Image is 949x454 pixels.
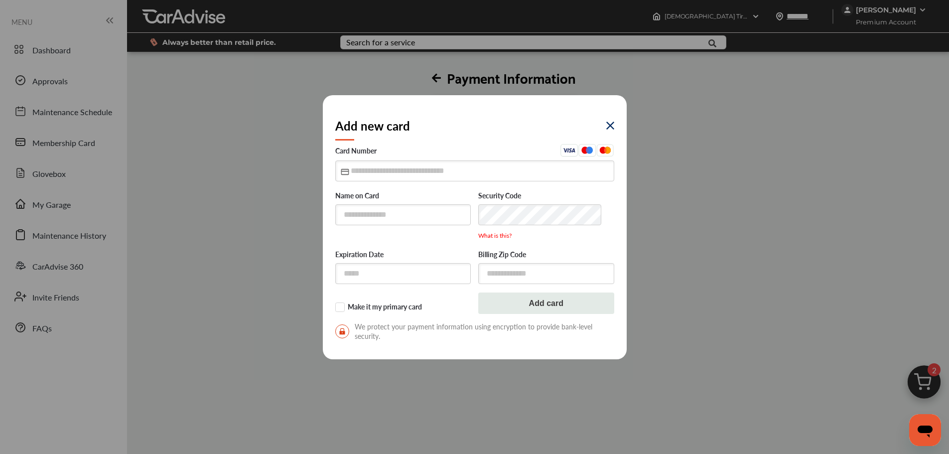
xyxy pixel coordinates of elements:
[560,144,578,156] img: Visa.45ceafba.svg
[335,322,614,341] span: We protect your payment information using encryption to provide bank-level security.
[335,303,471,312] label: Make it my primary card
[606,122,614,130] img: eYXu4VuQffQpPoAAAAASUVORK5CYII=
[335,117,410,134] h2: Add new card
[478,191,614,201] label: Security Code
[478,293,614,314] button: Add card
[909,414,941,446] iframe: Button to launch messaging window
[478,231,614,240] p: What is this?
[578,144,596,156] img: Maestro.aa0500b2.svg
[335,250,471,260] label: Expiration Date
[335,324,349,338] img: secure-lock
[335,191,471,201] label: Name on Card
[596,144,614,156] img: Mastercard.eb291d48.svg
[335,144,614,159] label: Card Number
[478,250,614,260] label: Billing Zip Code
